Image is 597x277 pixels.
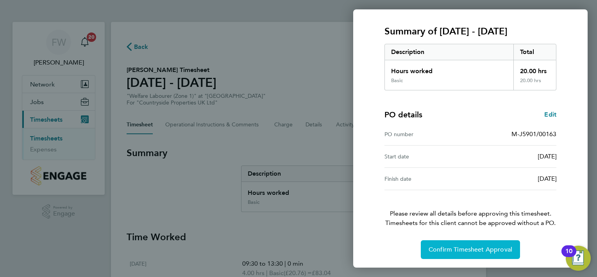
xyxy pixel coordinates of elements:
div: 10 [565,251,572,261]
span: M-J5901/00163 [511,130,556,138]
span: Edit [544,111,556,118]
div: [DATE] [470,174,556,183]
div: PO number [384,130,470,139]
a: Edit [544,110,556,119]
span: Timesheets for this client cannot be approved without a PO. [375,218,566,228]
h3: Summary of [DATE] - [DATE] [384,25,556,38]
div: 20.00 hrs [513,60,556,77]
div: Finish date [384,174,470,183]
span: Confirm Timesheet Approval [429,246,512,254]
button: Open Resource Center, 10 new notifications [566,246,591,271]
div: Basic [391,77,403,84]
div: [DATE] [470,152,556,161]
h4: PO details [384,109,422,120]
p: Please review all details before approving this timesheet. [375,190,566,228]
div: Start date [384,152,470,161]
button: Confirm Timesheet Approval [421,240,520,259]
div: 20.00 hrs [513,77,556,90]
div: Description [385,44,513,60]
div: Summary of 18 - 24 Aug 2025 [384,44,556,90]
div: Hours worked [385,60,513,77]
div: Total [513,44,556,60]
